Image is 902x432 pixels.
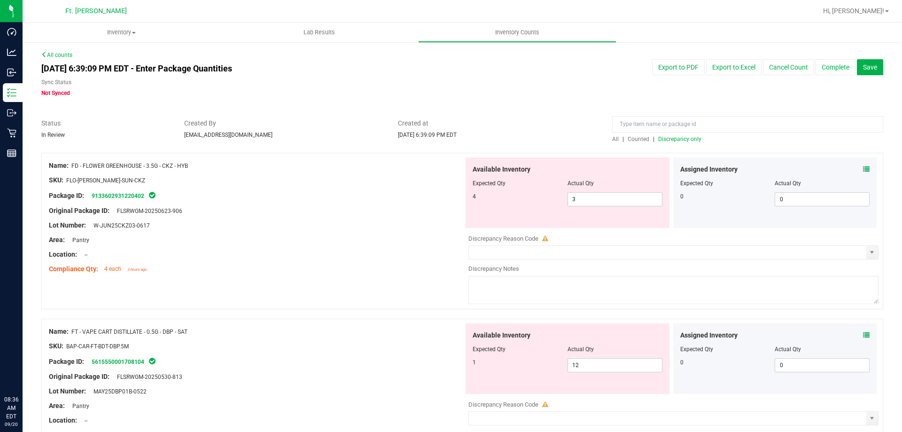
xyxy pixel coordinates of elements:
[41,132,65,138] span: In Review
[41,78,71,86] label: Sync Status
[49,176,63,184] span: SKU:
[612,136,622,142] a: All
[184,118,384,128] span: Created By
[866,412,878,425] span: select
[49,207,109,214] span: Original Package ID:
[49,236,65,243] span: Area:
[65,7,127,15] span: Ft. [PERSON_NAME]
[49,387,86,395] span: Lot Number:
[706,59,762,75] button: Export to Excel
[112,374,182,380] span: FLSRWGM-20250530-813
[857,59,883,75] button: Save
[473,346,505,353] span: Expected Qty
[652,59,705,75] button: Export to PDF
[473,330,530,340] span: Available Inventory
[680,165,738,174] span: Assigned Inventory
[658,136,701,142] span: Discrepancy only
[92,359,144,365] a: 5615550001708104
[49,251,77,258] span: Location:
[612,116,883,133] input: Type item name or package id
[49,265,98,273] span: Compliance Qty:
[49,192,84,199] span: Package ID:
[680,330,738,340] span: Assigned Inventory
[568,359,662,372] input: 12
[41,118,170,128] span: Status
[482,28,552,37] span: Inventory Counts
[680,179,775,188] div: Expected Qty
[49,342,63,350] span: SKU:
[622,136,624,142] span: |
[823,7,884,15] span: Hi, [PERSON_NAME]!
[763,59,814,75] button: Cancel Count
[80,251,87,258] span: --
[68,237,89,243] span: Pantry
[49,373,109,380] span: Original Package ID:
[468,264,879,274] div: Discrepancy Notes
[127,267,147,272] span: 3 hours ago
[220,23,418,42] a: Lab Results
[7,108,16,118] inline-svg: Outbound
[49,328,69,335] span: Name:
[291,28,348,37] span: Lab Results
[625,136,653,142] a: Counted
[71,163,188,169] span: FD - FLOWER GREENHOUSE - 3.5G - CKZ - HYB
[66,343,129,350] span: BAP-CAR-FT-BDT-DBP.5M
[23,28,220,37] span: Inventory
[41,52,72,58] a: All counts
[568,346,594,353] span: Actual Qty
[473,193,476,200] span: 4
[49,162,69,169] span: Name:
[7,149,16,158] inline-svg: Reports
[653,136,654,142] span: |
[398,132,457,138] span: [DATE] 6:39:09 PM EDT
[7,128,16,138] inline-svg: Retail
[66,177,145,184] span: FLO-[PERSON_NAME]-SUN-CKZ
[184,132,272,138] span: [EMAIL_ADDRESS][DOMAIN_NAME]
[816,59,855,75] button: Complete
[863,63,877,71] span: Save
[92,193,144,199] a: 9133602931220402
[41,64,527,73] h4: [DATE] 6:39:09 PM EDT - Enter Package Quantities
[148,190,156,200] span: In Sync
[775,345,870,353] div: Actual Qty
[4,421,18,428] p: 09/20
[568,193,662,206] input: 3
[49,221,86,229] span: Lot Number:
[866,246,878,259] span: select
[68,403,89,409] span: Pantry
[4,395,18,421] p: 08:36 AM EDT
[89,222,150,229] span: W-JUN25CKZ03-0617
[398,118,598,128] span: Created at
[473,180,505,187] span: Expected Qty
[71,329,187,335] span: FT - VAPE CART DISTILLATE - 0.5G - DBP - SAT
[104,266,121,272] span: 4 each
[41,90,70,96] span: Not Synced
[418,23,616,42] a: Inventory Counts
[89,388,147,395] span: MAY25DBP01B-0522
[49,358,84,365] span: Package ID:
[148,356,156,366] span: In Sync
[568,180,594,187] span: Actual Qty
[612,136,619,142] span: All
[775,359,869,372] input: 0
[473,359,476,366] span: 1
[23,23,220,42] a: Inventory
[49,416,77,424] span: Location:
[473,165,530,174] span: Available Inventory
[656,136,701,142] a: Discrepancy only
[80,417,87,424] span: --
[680,192,775,201] div: 0
[7,88,16,97] inline-svg: Inventory
[9,357,38,385] iframe: Resource center
[112,208,182,214] span: FLSRWGM-20250623-906
[7,68,16,77] inline-svg: Inbound
[49,402,65,409] span: Area:
[775,179,870,188] div: Actual Qty
[680,358,775,367] div: 0
[7,47,16,57] inline-svg: Analytics
[680,345,775,353] div: Expected Qty
[628,136,649,142] span: Counted
[468,235,538,242] span: Discrepancy Reason Code
[7,27,16,37] inline-svg: Dashboard
[468,401,538,408] span: Discrepancy Reason Code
